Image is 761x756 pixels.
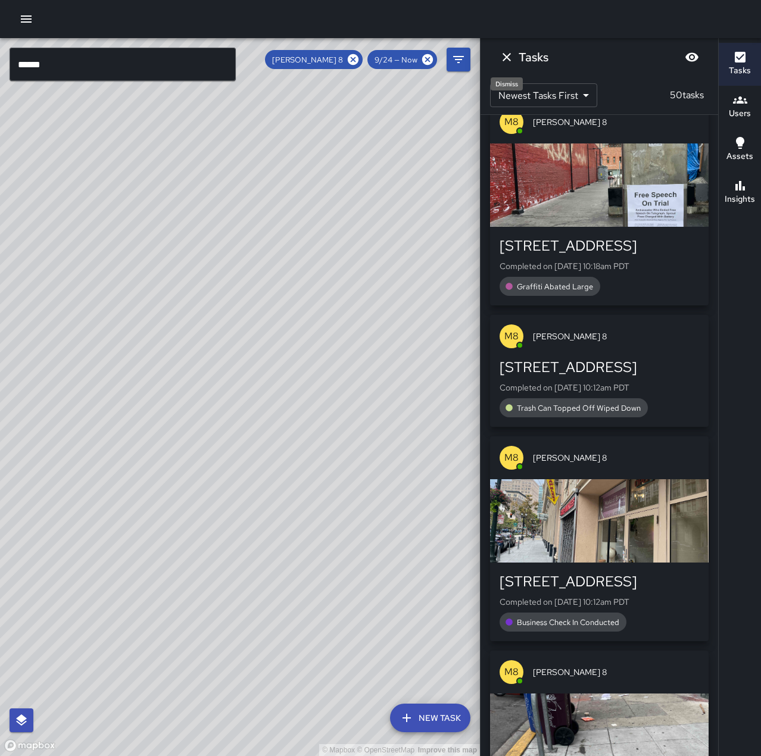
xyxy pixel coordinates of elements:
[490,83,597,107] div: Newest Tasks First
[726,150,753,163] h6: Assets
[367,55,425,65] span: 9/24 — Now
[367,50,437,69] div: 9/24 — Now
[504,329,519,343] p: M8
[719,129,761,171] button: Assets
[490,101,709,305] button: M8[PERSON_NAME] 8[STREET_ADDRESS]Completed on [DATE] 10:18am PDTGraffiti Abated Large
[265,55,350,65] span: [PERSON_NAME] 8
[533,116,699,128] span: [PERSON_NAME] 8
[495,45,519,69] button: Dismiss
[510,617,626,627] span: Business Check In Conducted
[500,596,699,608] p: Completed on [DATE] 10:12am PDT
[719,43,761,86] button: Tasks
[719,171,761,214] button: Insights
[500,260,699,272] p: Completed on [DATE] 10:18am PDT
[490,436,709,641] button: M8[PERSON_NAME] 8[STREET_ADDRESS]Completed on [DATE] 10:12am PDTBusiness Check In Conducted
[533,452,699,464] span: [PERSON_NAME] 8
[500,358,699,377] div: [STREET_ADDRESS]
[265,50,363,69] div: [PERSON_NAME] 8
[447,48,470,71] button: Filters
[533,330,699,342] span: [PERSON_NAME] 8
[680,45,704,69] button: Blur
[729,107,751,120] h6: Users
[725,193,755,206] h6: Insights
[504,115,519,129] p: M8
[519,48,548,67] h6: Tasks
[504,665,519,679] p: M8
[533,666,699,678] span: [PERSON_NAME] 8
[500,572,699,591] div: [STREET_ADDRESS]
[500,382,699,393] p: Completed on [DATE] 10:12am PDT
[729,64,751,77] h6: Tasks
[719,86,761,129] button: Users
[665,88,709,102] p: 50 tasks
[490,315,709,427] button: M8[PERSON_NAME] 8[STREET_ADDRESS]Completed on [DATE] 10:12am PDTTrash Can Topped Off Wiped Down
[390,704,470,732] button: New Task
[491,77,523,90] div: Dismiss
[500,236,699,255] div: [STREET_ADDRESS]
[504,451,519,465] p: M8
[510,282,600,292] span: Graffiti Abated Large
[510,403,648,413] span: Trash Can Topped Off Wiped Down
